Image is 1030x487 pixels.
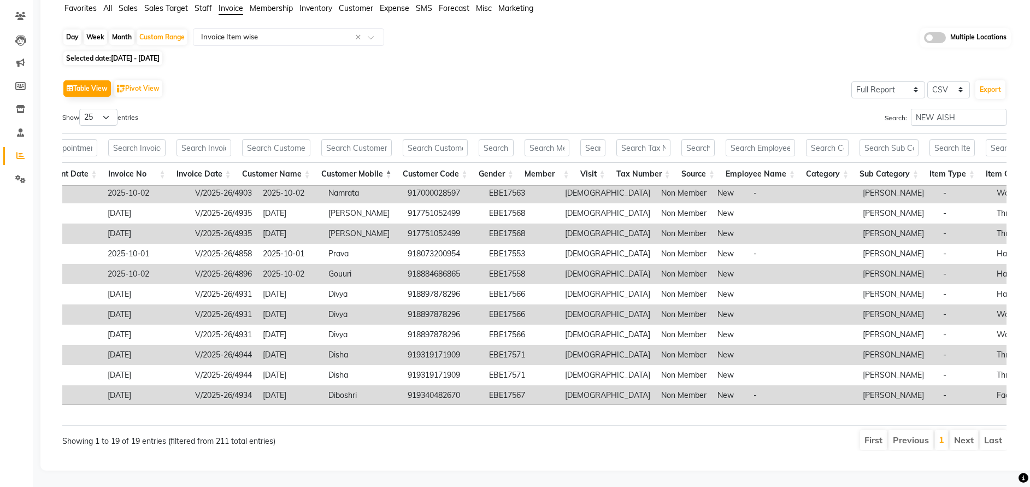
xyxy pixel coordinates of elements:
[712,385,748,406] td: New
[257,385,323,406] td: [DATE]
[190,203,257,224] td: V/2025-26/4935
[857,224,938,244] td: [PERSON_NAME]
[323,325,402,345] td: Divya
[950,32,1007,43] span: Multiple Locations
[190,224,257,244] td: V/2025-26/4935
[176,139,231,156] input: Search Invoice Date
[323,304,402,325] td: Divya
[712,345,748,365] td: New
[748,385,813,406] td: -
[938,183,991,203] td: -
[102,365,190,385] td: [DATE]
[611,162,676,186] th: Tax Number: activate to sort column ascending
[484,183,560,203] td: EBE17563
[656,385,712,406] td: Non Member
[257,244,323,264] td: 2025-10-01
[938,325,991,345] td: -
[111,54,160,62] span: [DATE] - [DATE]
[712,284,748,304] td: New
[190,304,257,325] td: V/2025-26/4931
[857,264,938,284] td: [PERSON_NAME]
[857,244,938,264] td: [PERSON_NAME]
[103,3,112,13] span: All
[924,162,980,186] th: Item Type: activate to sort column ascending
[712,203,748,224] td: New
[656,365,712,385] td: Non Member
[416,3,432,13] span: SMS
[22,203,102,224] td: TK14
[560,264,656,284] td: [DEMOGRAPHIC_DATA]
[801,162,854,186] th: Category: activate to sort column ascending
[656,244,712,264] td: Non Member
[857,304,938,325] td: [PERSON_NAME]
[323,284,402,304] td: Divya
[79,109,117,126] select: Showentries
[712,224,748,244] td: New
[857,365,938,385] td: [PERSON_NAME]
[560,345,656,365] td: [DEMOGRAPHIC_DATA]
[380,3,409,13] span: Expense
[402,385,484,406] td: 919340482670
[22,345,102,365] td: TK23
[885,109,1007,126] label: Search:
[806,139,849,156] input: Search Category
[720,162,801,186] th: Employee Name: activate to sort column ascending
[911,109,1007,126] input: Search:
[402,264,484,284] td: 918884686865
[726,139,795,156] input: Search Employee Name
[656,345,712,365] td: Non Member
[402,284,484,304] td: 918897878296
[402,244,484,264] td: 918073200954
[560,325,656,345] td: [DEMOGRAPHIC_DATA]
[402,325,484,345] td: 918897878296
[257,345,323,365] td: [DATE]
[712,325,748,345] td: New
[938,304,991,325] td: -
[316,162,397,186] th: Customer Mobile: activate to sort column descending
[22,244,102,264] td: TK05
[190,244,257,264] td: V/2025-26/4858
[219,3,243,13] span: Invoice
[22,304,102,325] td: TK10
[402,304,484,325] td: 918897878296
[102,304,190,325] td: [DATE]
[22,224,102,244] td: TK14
[484,264,560,284] td: EBE17558
[144,3,188,13] span: Sales Target
[560,284,656,304] td: [DEMOGRAPHIC_DATA]
[22,264,102,284] td: TK03
[498,3,533,13] span: Marketing
[108,139,166,156] input: Search Invoice No
[580,139,605,156] input: Search Visit
[321,139,392,156] input: Search Customer Mobile
[355,32,364,43] span: Clear all
[656,264,712,284] td: Non Member
[402,183,484,203] td: 917000028597
[484,365,560,385] td: EBE17571
[323,183,402,203] td: Namrata
[402,365,484,385] td: 919319171909
[857,385,938,406] td: [PERSON_NAME]
[656,284,712,304] td: Non Member
[712,244,748,264] td: New
[195,3,212,13] span: Staff
[857,183,938,203] td: [PERSON_NAME]
[857,284,938,304] td: [PERSON_NAME]
[102,284,190,304] td: [DATE]
[190,284,257,304] td: V/2025-26/4931
[484,224,560,244] td: EBE17568
[102,264,190,284] td: 2025-10-02
[676,162,721,186] th: Source: activate to sort column ascending
[63,80,111,97] button: Table View
[473,162,519,186] th: Gender: activate to sort column ascending
[339,3,373,13] span: Customer
[560,244,656,264] td: [DEMOGRAPHIC_DATA]
[938,203,991,224] td: -
[102,224,190,244] td: [DATE]
[402,224,484,244] td: 917751052499
[560,183,656,203] td: [DEMOGRAPHIC_DATA]
[242,139,310,156] input: Search Customer Name
[22,284,102,304] td: TK10
[656,325,712,345] td: Non Member
[439,3,469,13] span: Forecast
